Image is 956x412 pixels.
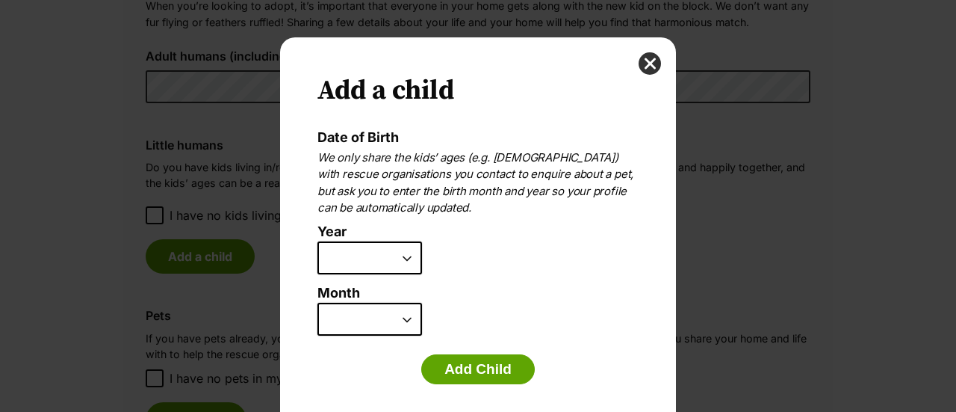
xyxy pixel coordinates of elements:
[317,75,639,108] h2: Add a child
[639,52,661,75] button: close
[317,129,399,145] label: Date of Birth
[317,150,639,217] p: We only share the kids’ ages (e.g. [DEMOGRAPHIC_DATA]) with rescue organisations you contact to e...
[317,286,639,301] label: Month
[317,224,631,240] label: Year
[421,354,535,384] button: Add Child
